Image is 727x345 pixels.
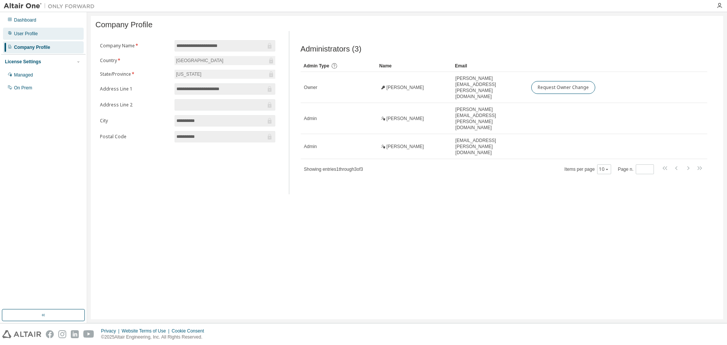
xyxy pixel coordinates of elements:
[71,330,79,338] img: linkedin.svg
[304,84,317,91] span: Owner
[175,56,275,65] div: [GEOGRAPHIC_DATA]
[531,81,595,94] button: Request Owner Change
[387,84,424,91] span: [PERSON_NAME]
[101,328,122,334] div: Privacy
[175,70,203,78] div: [US_STATE]
[100,58,170,64] label: Country
[175,56,225,65] div: [GEOGRAPHIC_DATA]
[304,144,317,150] span: Admin
[14,31,38,37] div: User Profile
[387,144,424,150] span: [PERSON_NAME]
[387,116,424,122] span: [PERSON_NAME]
[301,45,362,53] span: Administrators (3)
[175,70,275,79] div: [US_STATE]
[100,134,170,140] label: Postal Code
[2,330,41,338] img: altair_logo.svg
[100,71,170,77] label: State/Province
[456,137,524,156] span: [EMAIL_ADDRESS][PERSON_NAME][DOMAIN_NAME]
[100,102,170,108] label: Address Line 2
[95,20,153,29] span: Company Profile
[83,330,94,338] img: youtube.svg
[618,164,654,174] span: Page n.
[379,60,449,72] div: Name
[456,75,524,100] span: [PERSON_NAME][EMAIL_ADDRESS][PERSON_NAME][DOMAIN_NAME]
[14,85,32,91] div: On Prem
[456,106,524,131] span: [PERSON_NAME][EMAIL_ADDRESS][PERSON_NAME][DOMAIN_NAME]
[100,86,170,92] label: Address Line 1
[122,328,172,334] div: Website Terms of Use
[4,2,98,10] img: Altair One
[599,166,609,172] button: 10
[100,43,170,49] label: Company Name
[58,330,66,338] img: instagram.svg
[172,328,208,334] div: Cookie Consent
[5,59,41,65] div: License Settings
[101,334,209,340] p: © 2025 Altair Engineering, Inc. All Rights Reserved.
[304,167,363,172] span: Showing entries 1 through 3 of 3
[100,118,170,124] label: City
[14,72,33,78] div: Managed
[14,44,50,50] div: Company Profile
[14,17,36,23] div: Dashboard
[304,63,329,69] span: Admin Type
[46,330,54,338] img: facebook.svg
[455,60,525,72] div: Email
[304,116,317,122] span: Admin
[565,164,611,174] span: Items per page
